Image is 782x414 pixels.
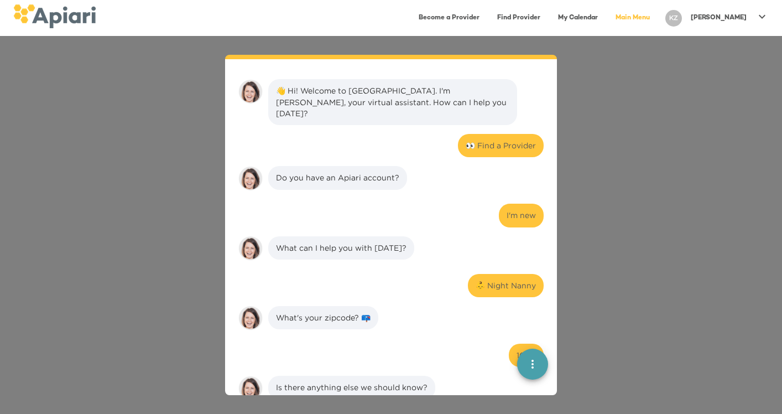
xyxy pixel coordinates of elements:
img: amy.37686e0395c82528988e.png [238,166,263,190]
a: Become a Provider [412,7,486,29]
img: logo [13,4,96,28]
div: Is there anything else we should know? [276,382,428,393]
div: 👀 Find a Provider [466,140,536,151]
img: amy.37686e0395c82528988e.png [238,236,263,261]
div: 👶 Night Nanny [476,280,536,291]
div: KZ [665,10,682,27]
button: quick menu [517,349,548,380]
div: What's your zipcode? 📪 [276,312,371,323]
div: Do you have an Apiari account? [276,172,399,183]
div: I'm new [507,210,536,221]
div: 10011 [517,350,536,361]
p: [PERSON_NAME] [691,13,747,23]
img: amy.37686e0395c82528988e.png [238,79,263,103]
img: amy.37686e0395c82528988e.png [238,376,263,400]
a: Main Menu [609,7,656,29]
a: Find Provider [491,7,547,29]
div: What can I help you with [DATE]? [276,242,406,253]
div: 👋 Hi! Welcome to [GEOGRAPHIC_DATA]. I'm [PERSON_NAME], your virtual assistant. How can I help you... [276,85,509,118]
img: amy.37686e0395c82528988e.png [238,306,263,330]
a: My Calendar [551,7,604,29]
